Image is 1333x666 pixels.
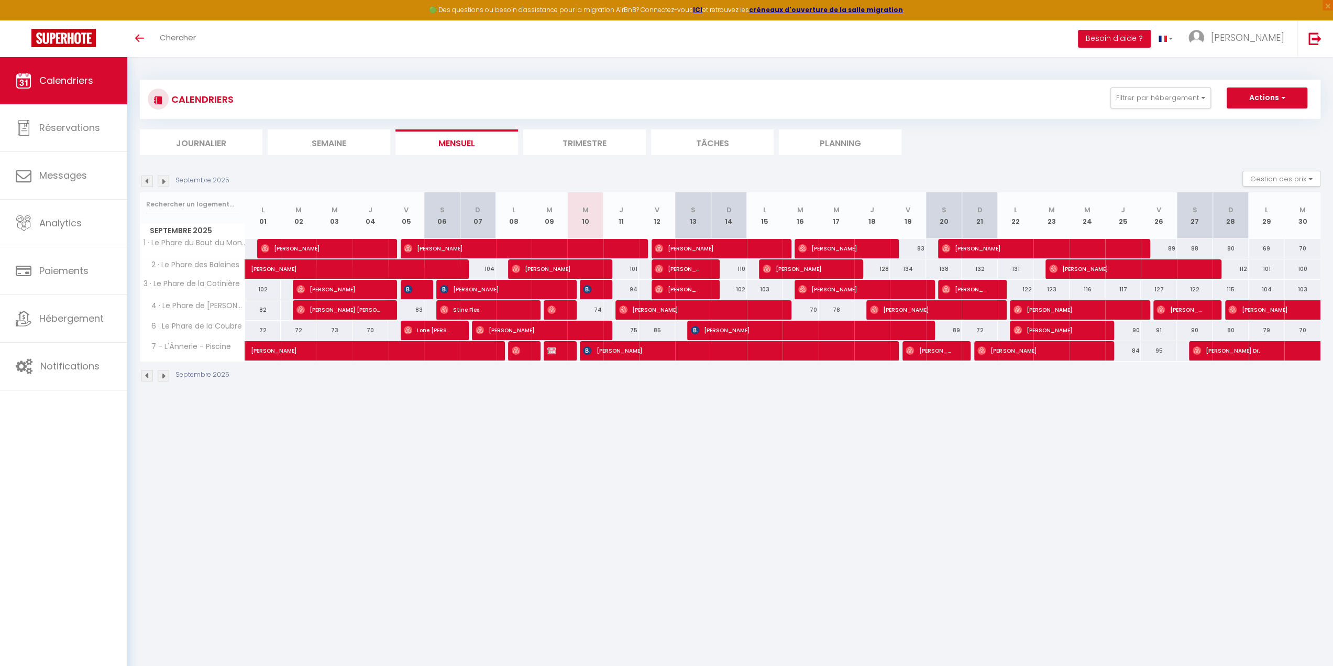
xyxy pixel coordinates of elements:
[942,238,1134,258] span: [PERSON_NAME]
[146,195,239,214] input: Rechercher un logement...
[532,192,567,239] th: 09
[942,279,990,299] span: [PERSON_NAME]
[245,192,281,239] th: 01
[496,192,532,239] th: 08
[639,321,675,340] div: 85
[906,205,910,215] abbr: V
[655,238,775,258] span: [PERSON_NAME]
[747,192,783,239] th: 15
[296,279,381,299] span: [PERSON_NAME]
[1249,192,1284,239] th: 29
[1211,31,1284,44] span: [PERSON_NAME]
[675,192,711,239] th: 13
[1105,341,1141,361] div: 84
[1228,205,1233,215] abbr: D
[1014,205,1017,215] abbr: L
[523,129,646,155] li: Trimestre
[39,216,82,230] span: Analytics
[460,192,495,239] th: 07
[295,205,302,215] abbr: M
[711,192,746,239] th: 14
[1284,259,1320,279] div: 100
[316,192,352,239] th: 03
[395,129,518,155] li: Mensuel
[332,205,338,215] abbr: M
[1121,205,1125,215] abbr: J
[39,312,104,325] span: Hébergement
[998,192,1033,239] th: 22
[39,74,93,87] span: Calendriers
[798,238,883,258] span: [PERSON_NAME]
[779,129,901,155] li: Planning
[1105,321,1141,340] div: 90
[603,259,639,279] div: 101
[1242,171,1320,187] button: Gestion des prix
[1213,321,1248,340] div: 80
[1181,20,1297,57] a: ... [PERSON_NAME]
[998,280,1033,299] div: 122
[603,280,639,299] div: 94
[1013,300,1134,320] span: [PERSON_NAME]
[368,205,372,215] abbr: J
[475,205,480,215] abbr: D
[512,341,524,361] span: [PERSON_NAME]
[693,5,702,14] a: ICI
[245,300,281,320] div: 82
[175,176,229,185] p: Septembre 2025
[245,341,281,361] a: [PERSON_NAME]
[1049,259,1206,279] span: [PERSON_NAME]
[39,169,87,182] span: Messages
[142,259,242,271] span: 2 · Le Phare des Baleines
[439,205,444,215] abbr: S
[763,205,766,215] abbr: L
[512,259,596,279] span: [PERSON_NAME]
[890,192,926,239] th: 19
[440,279,560,299] span: [PERSON_NAME]
[962,259,997,279] div: 132
[567,300,603,320] div: 74
[690,205,695,215] abbr: S
[1013,320,1098,340] span: [PERSON_NAME]
[749,5,903,14] a: créneaux d'ouverture de la salle migration
[691,320,920,340] span: [PERSON_NAME]
[711,259,746,279] div: 110
[1308,32,1321,45] img: logout
[1213,259,1248,279] div: 112
[747,280,783,299] div: 103
[819,192,854,239] th: 17
[1213,239,1248,258] div: 80
[250,254,395,274] span: [PERSON_NAME]
[1284,280,1320,299] div: 103
[476,320,596,340] span: [PERSON_NAME]
[942,205,946,215] abbr: S
[890,259,926,279] div: 134
[619,205,623,215] abbr: J
[424,192,460,239] th: 06
[655,205,659,215] abbr: V
[1156,300,1205,320] span: [PERSON_NAME]
[404,238,633,258] span: [PERSON_NAME]
[1228,300,1301,320] span: [PERSON_NAME]
[962,321,997,340] div: 72
[1284,321,1320,340] div: 70
[316,321,352,340] div: 73
[1249,259,1284,279] div: 101
[388,300,424,320] div: 83
[404,279,416,299] span: [PERSON_NAME]
[798,279,919,299] span: [PERSON_NAME]
[352,192,388,239] th: 04
[1213,280,1248,299] div: 115
[1141,239,1176,258] div: 89
[175,370,229,380] p: Septembre 2025
[926,192,962,239] th: 20
[726,205,731,215] abbr: D
[1141,341,1176,361] div: 95
[583,279,595,299] span: [PERSON_NAME]
[547,300,559,320] span: [PERSON_NAME]
[281,192,316,239] th: 02
[1193,341,1289,361] span: [PERSON_NAME] Dr.
[906,341,954,361] span: [PERSON_NAME]
[1141,280,1176,299] div: 127
[39,121,100,134] span: Réservations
